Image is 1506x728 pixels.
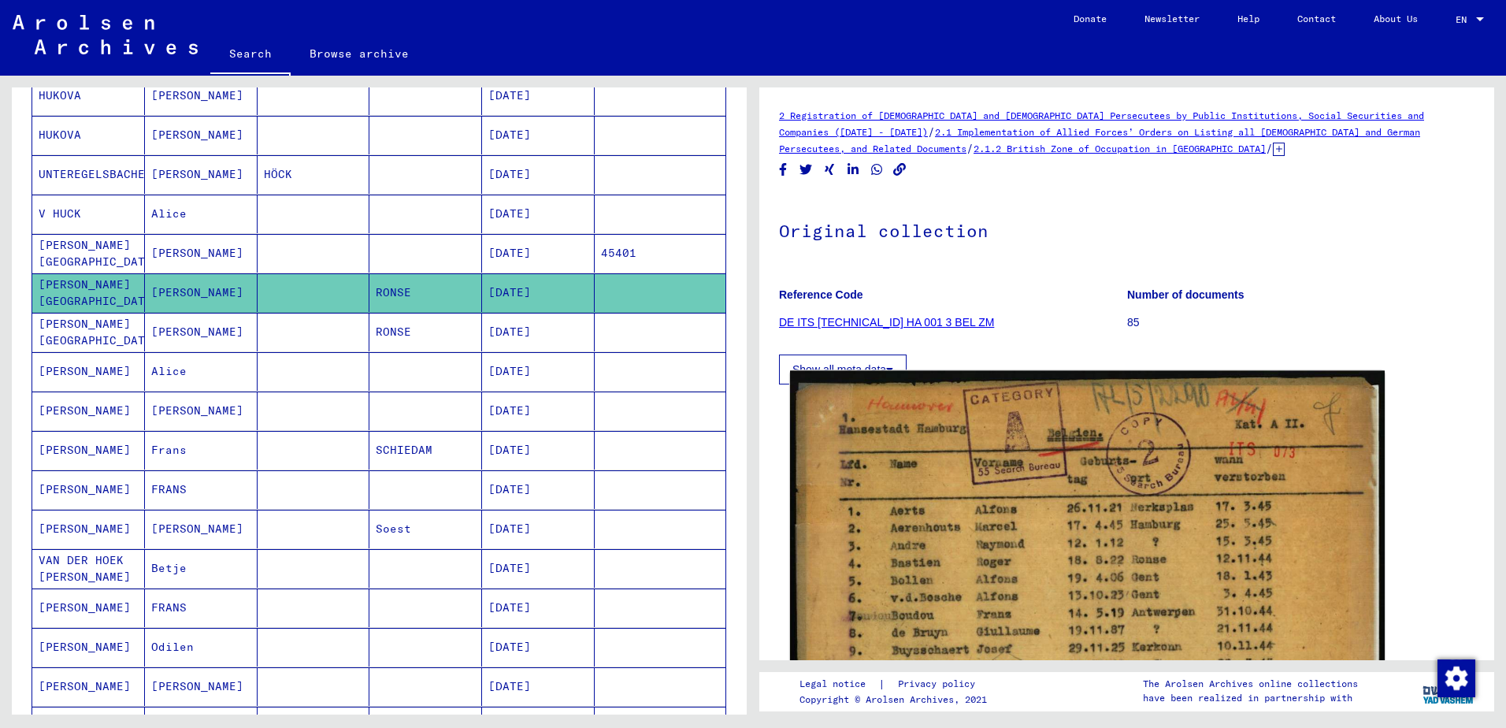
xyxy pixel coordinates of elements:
p: 85 [1127,314,1474,331]
mat-cell: [PERSON_NAME] [145,392,258,430]
div: | [799,676,994,693]
mat-cell: [DATE] [482,352,595,391]
div: Change consent [1437,659,1474,696]
mat-cell: [DATE] [482,195,595,233]
img: yv_logo.png [1419,671,1478,711]
mat-cell: RONSE [369,273,482,312]
mat-cell: Betje [145,549,258,588]
a: Privacy policy [885,676,994,693]
mat-cell: [PERSON_NAME] [32,470,145,509]
b: Reference Code [779,288,863,301]
button: Share on Twitter [798,160,814,180]
mat-cell: Soest [369,510,482,548]
mat-cell: [PERSON_NAME] [145,510,258,548]
mat-cell: [PERSON_NAME] [145,155,258,194]
button: Share on Xing [822,160,838,180]
button: Show all meta data [779,355,907,384]
mat-cell: RONSE [369,313,482,351]
span: / [928,124,935,139]
mat-cell: [PERSON_NAME] [145,273,258,312]
mat-cell: [DATE] [482,273,595,312]
mat-cell: [DATE] [482,431,595,470]
mat-cell: 45401 [595,234,725,273]
h1: Original collection [779,195,1474,264]
mat-cell: [DATE] [482,470,595,509]
mat-cell: UNTEREGELSBACHER [32,155,145,194]
mat-cell: [PERSON_NAME] [32,431,145,470]
a: Search [210,35,291,76]
span: / [1266,141,1273,155]
button: Copy link [892,160,908,180]
span: EN [1456,14,1473,25]
button: Share on LinkedIn [845,160,862,180]
b: Number of documents [1127,288,1244,301]
span: / [966,141,974,155]
mat-cell: [PERSON_NAME] [32,628,145,667]
mat-cell: [DATE] [482,76,595,115]
mat-cell: Alice [145,195,258,233]
mat-cell: [PERSON_NAME] [145,116,258,154]
a: Browse archive [291,35,428,72]
img: Arolsen_neg.svg [13,15,198,54]
mat-cell: VAN DER HOEK [PERSON_NAME] [32,549,145,588]
mat-cell: [DATE] [482,234,595,273]
mat-cell: [PERSON_NAME] [32,352,145,391]
a: DE ITS [TECHNICAL_ID] HA 001 3 BEL ZM [779,316,994,329]
mat-cell: [DATE] [482,155,595,194]
mat-cell: HUKOVA [32,76,145,115]
mat-cell: [PERSON_NAME] [32,589,145,627]
button: Share on Facebook [775,160,792,180]
mat-cell: [DATE] [482,628,595,667]
mat-cell: Odilen [145,628,258,667]
mat-cell: FRANS [145,589,258,627]
mat-cell: Alice [145,352,258,391]
mat-cell: [DATE] [482,116,595,154]
mat-cell: [PERSON_NAME] [32,667,145,706]
img: Change consent [1437,659,1475,697]
mat-cell: [PERSON_NAME][GEOGRAPHIC_DATA] [32,273,145,312]
mat-cell: [PERSON_NAME][GEOGRAPHIC_DATA] [32,234,145,273]
mat-cell: [PERSON_NAME] [145,76,258,115]
mat-cell: HUKOVA [32,116,145,154]
mat-cell: [PERSON_NAME][GEOGRAPHIC_DATA] [32,313,145,351]
mat-cell: [DATE] [482,392,595,430]
mat-cell: [PERSON_NAME] [32,510,145,548]
mat-cell: [PERSON_NAME] [145,234,258,273]
mat-cell: SCHIEDAM [369,431,482,470]
a: 2 Registration of [DEMOGRAPHIC_DATA] and [DEMOGRAPHIC_DATA] Persecutees by Public Institutions, S... [779,110,1424,138]
mat-cell: FRANS [145,470,258,509]
mat-cell: V HUCK [32,195,145,233]
a: 2.1.2 British Zone of Occupation in [GEOGRAPHIC_DATA] [974,143,1266,154]
mat-cell: [PERSON_NAME] [145,667,258,706]
p: have been realized in partnership with [1143,691,1358,705]
a: Legal notice [799,676,878,693]
button: Share on WhatsApp [869,160,885,180]
p: Copyright © Arolsen Archives, 2021 [799,693,994,707]
mat-cell: [DATE] [482,549,595,588]
p: The Arolsen Archives online collections [1143,677,1358,691]
mat-cell: [DATE] [482,313,595,351]
mat-cell: [DATE] [482,510,595,548]
mat-cell: [PERSON_NAME] [145,313,258,351]
mat-cell: [PERSON_NAME] [32,392,145,430]
mat-cell: [DATE] [482,589,595,627]
mat-cell: [DATE] [482,667,595,706]
mat-cell: Frans [145,431,258,470]
mat-cell: HÖCK [258,155,370,194]
a: 2.1 Implementation of Allied Forces’ Orders on Listing all [DEMOGRAPHIC_DATA] and German Persecut... [779,126,1420,154]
